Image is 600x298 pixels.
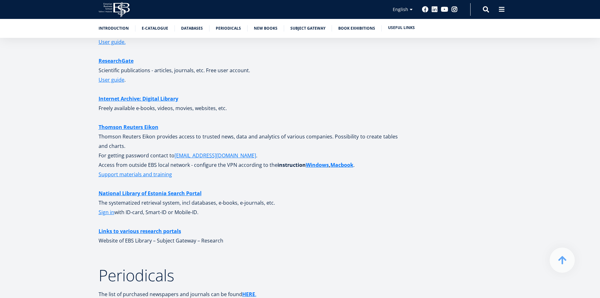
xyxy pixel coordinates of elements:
a: Facebook [422,6,428,13]
a: Linkedin [431,6,438,13]
strong: instruction , [277,161,353,168]
p: . [99,75,398,85]
a: Subject Gateway [290,25,325,32]
a: Links to various research portals [99,226,181,236]
a: Thomson Reuters Eikon [99,122,158,132]
a: Support materials and training [99,170,172,179]
a: Internet Archive: Digital Library [99,94,178,103]
p: Freely available e-books, videos, movies, websites, etc. [99,94,398,113]
a: Sign in [99,207,114,217]
a: Youtube [441,6,448,13]
a: Introduction [99,25,129,32]
p: Website of EBS Library – Subject Gateway – Research [99,226,398,255]
a: User guide [99,75,124,85]
a: Databases [181,25,203,32]
a: Macbook [330,160,353,170]
p: Scientific publications - articles, journals, etc. Free user account. [99,56,398,75]
h2: Periodicals [99,267,398,283]
a: [EMAIL_ADDRESS][DOMAIN_NAME] [174,151,256,160]
a: Instagram [451,6,458,13]
a: New books [254,25,277,32]
strong: HERE [242,291,255,298]
a: ResearchGate [99,56,134,66]
a: Windows [306,160,329,170]
strong: Thomson Reuters Eikon [99,124,158,131]
a: Book exhibitions [338,25,375,32]
p: Thomson Reuters Eikon provides access to trusted news, data and analytics of various companies. P... [99,122,398,170]
a: E-catalogue [142,25,168,32]
a: Periodicals [216,25,241,32]
p: The systematized retrieval system, incl databases, e-books, e-journals, etc. with ID-card, Smart-... [99,189,398,217]
a: User guide. [99,37,126,47]
a: National Library of Estonia Search Portal [99,189,202,198]
a: Useful links [388,25,415,31]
